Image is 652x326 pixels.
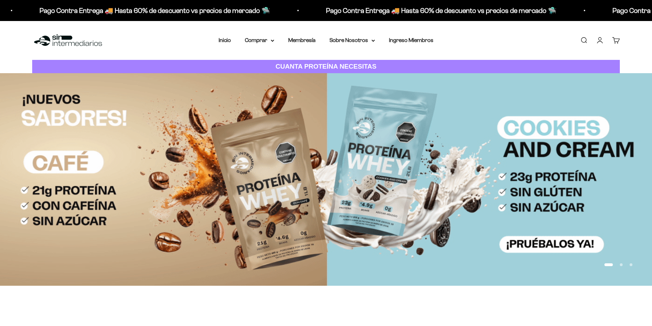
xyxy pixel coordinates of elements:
[245,36,274,45] summary: Comprar
[389,37,433,43] a: Ingreso Miembros
[329,36,375,45] summary: Sobre Nosotros
[39,5,269,16] p: Pago Contra Entrega 🚚 Hasta 60% de descuento vs precios de mercado 🛸
[325,5,556,16] p: Pago Contra Entrega 🚚 Hasta 60% de descuento vs precios de mercado 🛸
[276,63,377,70] strong: CUANTA PROTEÍNA NECESITAS
[32,60,620,74] a: CUANTA PROTEÍNA NECESITAS
[219,37,231,43] a: Inicio
[288,37,316,43] a: Membresía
